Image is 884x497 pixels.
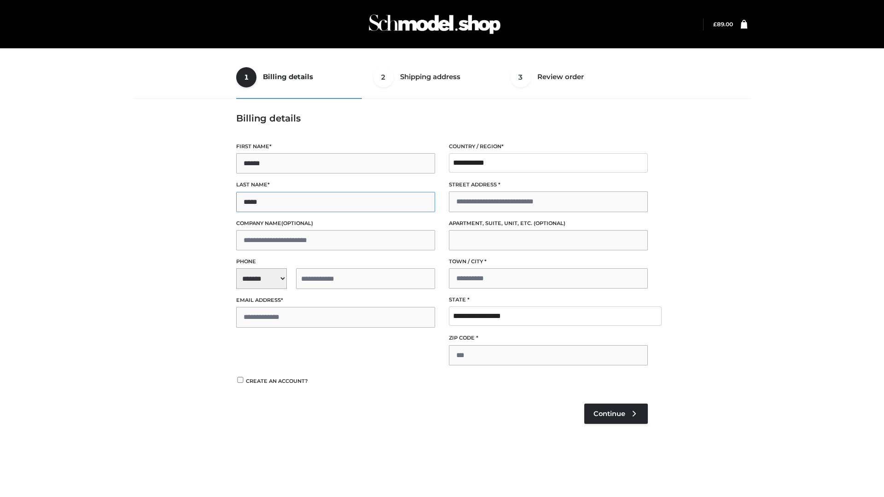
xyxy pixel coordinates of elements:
label: Last name [236,180,435,189]
label: State [449,295,648,304]
span: £ [713,21,717,28]
input: Create an account? [236,377,244,383]
label: Phone [236,257,435,266]
label: Company name [236,219,435,228]
label: ZIP Code [449,334,648,342]
label: Street address [449,180,648,189]
span: (optional) [281,220,313,226]
span: Continue [593,410,625,418]
label: Town / City [449,257,648,266]
span: (optional) [534,220,565,226]
h3: Billing details [236,113,648,124]
label: Country / Region [449,142,648,151]
a: £89.00 [713,21,733,28]
a: Continue [584,404,648,424]
img: Schmodel Admin 964 [366,6,504,42]
span: Create an account? [246,378,308,384]
label: Apartment, suite, unit, etc. [449,219,648,228]
label: First name [236,142,435,151]
bdi: 89.00 [713,21,733,28]
label: Email address [236,296,435,305]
